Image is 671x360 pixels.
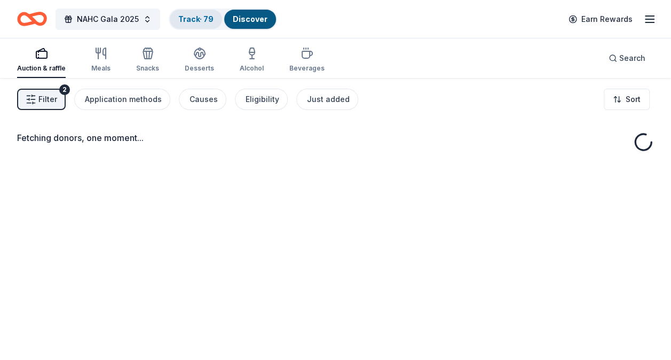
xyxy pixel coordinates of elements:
[600,48,654,69] button: Search
[233,14,267,24] a: Discover
[246,93,279,106] div: Eligibility
[562,10,639,29] a: Earn Rewards
[91,64,110,73] div: Meals
[56,9,160,30] button: NAHC Gala 2025
[296,89,358,110] button: Just added
[77,13,139,26] span: NAHC Gala 2025
[289,43,325,78] button: Beverages
[619,52,645,65] span: Search
[235,89,288,110] button: Eligibility
[604,89,650,110] button: Sort
[59,84,70,95] div: 2
[136,43,159,78] button: Snacks
[136,64,159,73] div: Snacks
[178,14,214,24] a: Track· 79
[626,93,641,106] span: Sort
[17,89,66,110] button: Filter2
[185,43,214,78] button: Desserts
[85,93,162,106] div: Application methods
[17,6,47,32] a: Home
[179,89,226,110] button: Causes
[289,64,325,73] div: Beverages
[17,43,66,78] button: Auction & raffle
[307,93,350,106] div: Just added
[91,43,110,78] button: Meals
[17,64,66,73] div: Auction & raffle
[190,93,218,106] div: Causes
[74,89,170,110] button: Application methods
[38,93,57,106] span: Filter
[240,43,264,78] button: Alcohol
[240,64,264,73] div: Alcohol
[17,131,654,144] div: Fetching donors, one moment...
[169,9,277,30] button: Track· 79Discover
[185,64,214,73] div: Desserts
